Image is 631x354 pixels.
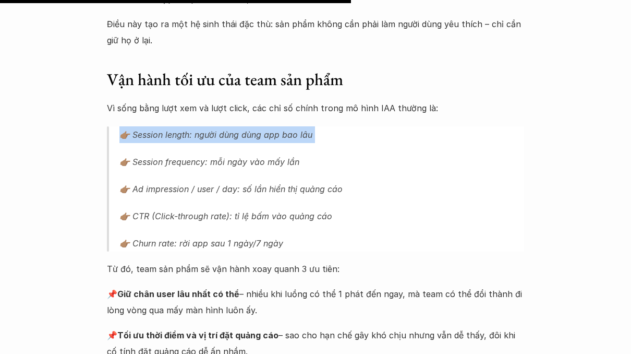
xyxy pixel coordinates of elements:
[107,286,524,318] p: 📌 – nhiều khi luồng có thể 1 phát đến ngay, mà team có thể đổi thành đi lòng vòng qua mấy màn hìn...
[107,100,524,116] p: Vì sống bằng lượt xem và lượt click, các chỉ số chính trong mô hình IAA thường là:
[107,261,524,277] p: Từ đó, team sản phẩm sẽ vận hành xoay quanh 3 ưu tiên:
[107,69,524,91] h3: Vận hành tối ưu của team sản phẩm
[119,208,524,225] p: 👉🏽 CTR (Click-through rate): tỉ lệ bấm vào quảng cáo
[119,154,524,170] p: 👉🏽 Session frequency: mỗi ngày vào mấy lần
[119,181,524,197] p: 👉🏽 Ad impression / user / day: số lần hiển thị quảng cáo
[107,16,524,48] p: Điều này tạo ra một hệ sinh thái đặc thù: sản phẩm không cần phải làm người dùng yêu thích – chỉ ...
[119,235,524,252] p: 👉🏽 Churn rate: rời app sau 1 ngày/7 ngày
[119,126,524,143] p: 👉🏽 Session length: người dùng dùng app bao lâu
[117,330,278,340] strong: Tối ưu thời điểm và vị trí đặt quảng cáo
[117,289,239,299] strong: Giữ chân user lâu nhất có thể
